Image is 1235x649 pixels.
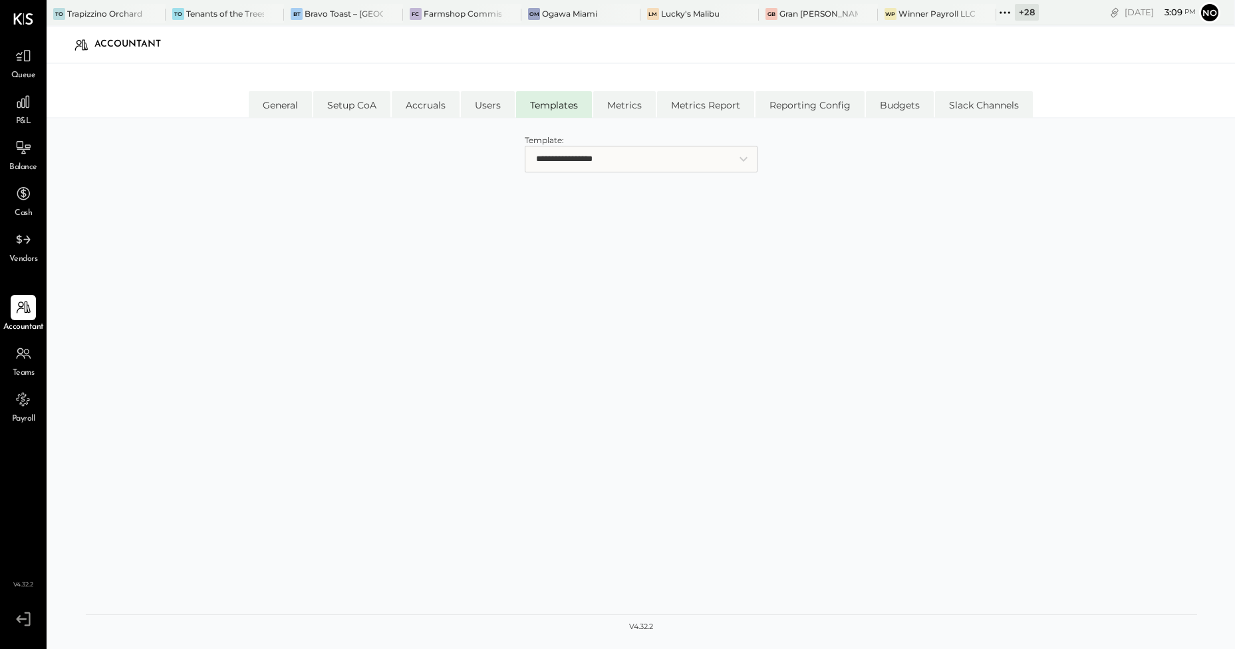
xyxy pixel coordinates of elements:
span: Balance [9,162,37,174]
li: Reporting Config [755,91,865,118]
li: Accruals [392,91,460,118]
a: Teams [1,341,46,379]
div: OM [528,8,540,20]
li: Templates [516,91,592,118]
div: Tenants of the Trees [186,8,265,19]
a: Vendors [1,227,46,266]
a: Accountant [1,295,46,333]
div: Farmshop Commissary [424,8,502,19]
a: P&L [1,89,46,128]
li: General [249,91,312,118]
div: Ogawa Miami [542,8,597,19]
span: Teams [13,367,35,379]
div: Accountant [94,34,174,55]
div: WP [885,8,896,20]
a: Payroll [1,387,46,425]
div: Trapizzino Orchard [67,8,142,19]
div: To [172,8,184,20]
div: BT [291,8,303,20]
div: v 4.32.2 [629,622,653,632]
span: P&L [16,116,31,128]
a: Queue [1,43,46,82]
div: TO [53,8,65,20]
span: Accountant [3,322,44,333]
a: Balance [1,135,46,174]
li: Budgets [866,91,934,118]
span: Vendors [9,254,38,266]
div: GB [765,8,777,20]
li: Metrics [593,91,656,118]
div: [DATE] [1125,6,1196,19]
div: FC [410,8,422,20]
span: Payroll [12,413,35,425]
div: + 28 [1015,4,1039,21]
span: Template: [525,135,564,145]
span: Queue [11,70,36,82]
a: Cash [1,181,46,220]
li: Setup CoA [313,91,390,118]
div: Bravo Toast – [GEOGRAPHIC_DATA] [305,8,383,19]
div: copy link [1108,5,1121,19]
li: Metrics Report [657,91,754,118]
div: LM [647,8,659,20]
li: Users [461,91,515,118]
div: Lucky's Malibu [661,8,720,19]
button: No [1199,2,1220,23]
span: Cash [15,208,32,220]
li: Slack Channels [935,91,1033,118]
div: Winner Payroll LLC [898,8,976,19]
div: Gran [PERSON_NAME] (New) [779,8,858,19]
